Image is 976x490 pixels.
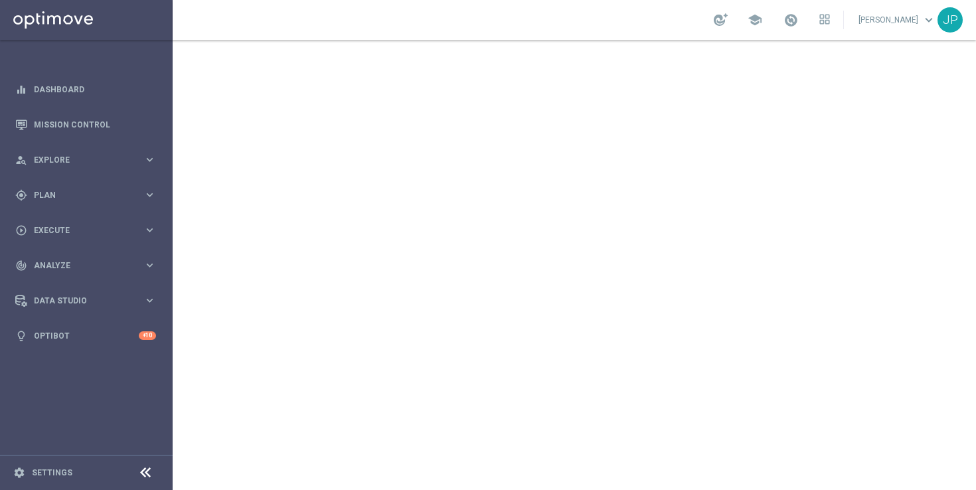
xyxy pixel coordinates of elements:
div: Optibot [15,318,156,353]
button: track_changes Analyze keyboard_arrow_right [15,260,157,271]
div: JP [937,7,963,33]
i: keyboard_arrow_right [143,294,156,307]
span: Execute [34,226,143,234]
div: Data Studio [15,295,143,307]
div: Dashboard [15,72,156,107]
button: person_search Explore keyboard_arrow_right [15,155,157,165]
div: Execute [15,224,143,236]
button: play_circle_outline Execute keyboard_arrow_right [15,225,157,236]
span: keyboard_arrow_down [922,13,936,27]
div: Mission Control [15,107,156,142]
i: equalizer [15,84,27,96]
button: Data Studio keyboard_arrow_right [15,295,157,306]
span: school [748,13,762,27]
a: Mission Control [34,107,156,142]
a: Dashboard [34,72,156,107]
span: Explore [34,156,143,164]
a: [PERSON_NAME]keyboard_arrow_down [857,10,937,30]
i: keyboard_arrow_right [143,153,156,166]
div: +10 [139,331,156,340]
span: Plan [34,191,143,199]
a: Settings [32,469,72,477]
i: lightbulb [15,330,27,342]
button: lightbulb Optibot +10 [15,331,157,341]
span: Analyze [34,262,143,270]
button: gps_fixed Plan keyboard_arrow_right [15,190,157,201]
i: gps_fixed [15,189,27,201]
div: Explore [15,154,143,166]
i: keyboard_arrow_right [143,224,156,236]
div: Analyze [15,260,143,272]
a: Optibot [34,318,139,353]
i: settings [13,467,25,479]
i: keyboard_arrow_right [143,259,156,272]
i: track_changes [15,260,27,272]
i: play_circle_outline [15,224,27,236]
i: person_search [15,154,27,166]
div: Plan [15,189,143,201]
span: Data Studio [34,297,143,305]
button: Mission Control [15,120,157,130]
button: equalizer Dashboard [15,84,157,95]
i: keyboard_arrow_right [143,189,156,201]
